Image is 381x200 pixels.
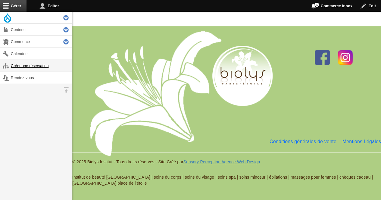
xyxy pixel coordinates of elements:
img: Facebook [315,50,330,65]
span: 1 [314,2,319,7]
a: Conditions générales de vente [270,136,336,148]
img: Biolys Logo [212,46,273,106]
button: Orientation horizontale [60,84,72,96]
img: Instagram [338,50,353,65]
p: © 2025 Biolys Institut - Tous droits réservés - Site Créé par [72,159,381,165]
p: Institut de beauté [GEOGRAPHIC_DATA] | soins du corps | soins du visage | soins spa | soins mince... [72,174,381,187]
a: Mentions Légales [342,136,381,148]
a: Sensory Perception Agence Web Design [183,160,260,164]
